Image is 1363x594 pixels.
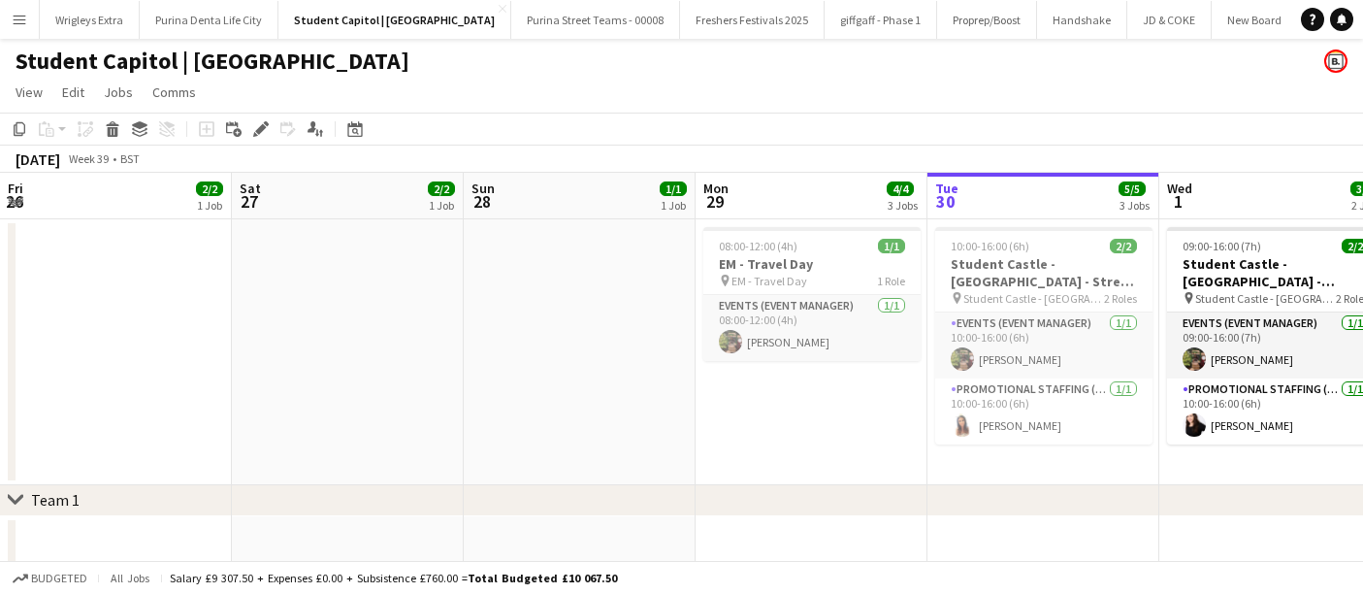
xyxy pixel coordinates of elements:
h3: Student Castle - [GEOGRAPHIC_DATA] - Street Team [935,255,1152,290]
app-job-card: 10:00-16:00 (6h)2/2Student Castle - [GEOGRAPHIC_DATA] - Street Team Student Castle - [GEOGRAPHIC_... [935,227,1152,445]
span: Budgeted [31,572,87,585]
span: Wed [1167,180,1192,197]
span: 08:00-12:00 (4h) [719,239,797,253]
div: 1 Job [197,198,222,213]
span: Total Budgeted £10 067.50 [468,571,617,585]
button: New Board [1212,1,1298,39]
button: giffgaff - Phase 1 [825,1,937,39]
a: Jobs [96,80,141,105]
div: Salary £9 307.50 + Expenses £0.00 + Subsistence £760.00 = [170,571,617,585]
app-job-card: 08:00-12:00 (4h)1/1EM - Travel Day EM - Travel Day1 RoleEvents (Event Manager)1/108:00-12:00 (4h)... [703,227,921,361]
span: 1/1 [878,239,905,253]
button: Handshake [1037,1,1127,39]
app-card-role: Promotional Staffing (Brand Ambassadors)1/110:00-16:00 (6h)[PERSON_NAME] [935,379,1152,445]
span: 29 [700,190,729,213]
h3: EM - Travel Day [703,255,921,273]
span: EM - Travel Day [731,274,807,288]
div: 3 Jobs [1120,198,1150,213]
span: All jobs [107,571,153,585]
div: BST [120,151,140,166]
span: 2/2 [1110,239,1137,253]
div: [DATE] [16,149,60,169]
span: 1/1 [660,181,687,196]
span: Mon [703,180,729,197]
span: Jobs [104,83,133,101]
span: Sat [240,180,261,197]
span: Week 39 [64,151,113,166]
div: 1 Job [429,198,454,213]
button: Freshers Festivals 2025 [680,1,825,39]
span: 5/5 [1119,181,1146,196]
button: Purina Denta Life City [140,1,278,39]
button: Wrigleys Extra [40,1,140,39]
div: Team 1 [31,490,80,510]
span: 26 [5,190,23,213]
app-card-role: Events (Event Manager)1/108:00-12:00 (4h)[PERSON_NAME] [703,295,921,361]
app-card-role: Events (Event Manager)1/110:00-16:00 (6h)[PERSON_NAME] [935,313,1152,379]
h1: Student Capitol | [GEOGRAPHIC_DATA] [16,47,409,76]
span: Tue [935,180,958,197]
a: View [8,80,50,105]
div: 1 Job [661,198,686,213]
span: 10:00-16:00 (6h) [951,239,1029,253]
span: 2/2 [428,181,455,196]
app-user-avatar: Bounce Activations Ltd [1324,49,1347,73]
span: 30 [932,190,958,213]
span: 1 [1164,190,1192,213]
span: Student Castle - [GEOGRAPHIC_DATA] - Street Team [963,291,1104,306]
button: JD & COKE [1127,1,1212,39]
span: View [16,83,43,101]
a: Comms [145,80,204,105]
span: 1 Role [877,274,905,288]
span: 2/2 [196,181,223,196]
span: Fri [8,180,23,197]
span: 09:00-16:00 (7h) [1183,239,1261,253]
span: 28 [469,190,495,213]
span: 4/4 [887,181,914,196]
span: 27 [237,190,261,213]
button: Purina Street Teams - 00008 [511,1,680,39]
button: Budgeted [10,568,90,589]
button: Student Capitol | [GEOGRAPHIC_DATA] [278,1,511,39]
a: Edit [54,80,92,105]
button: Proprep/Boost [937,1,1037,39]
div: 3 Jobs [888,198,918,213]
span: Edit [62,83,84,101]
span: 2 Roles [1104,291,1137,306]
span: Sun [471,180,495,197]
span: Student Castle - [GEOGRAPHIC_DATA] - Freshers Fair [1195,291,1336,306]
span: Comms [152,83,196,101]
